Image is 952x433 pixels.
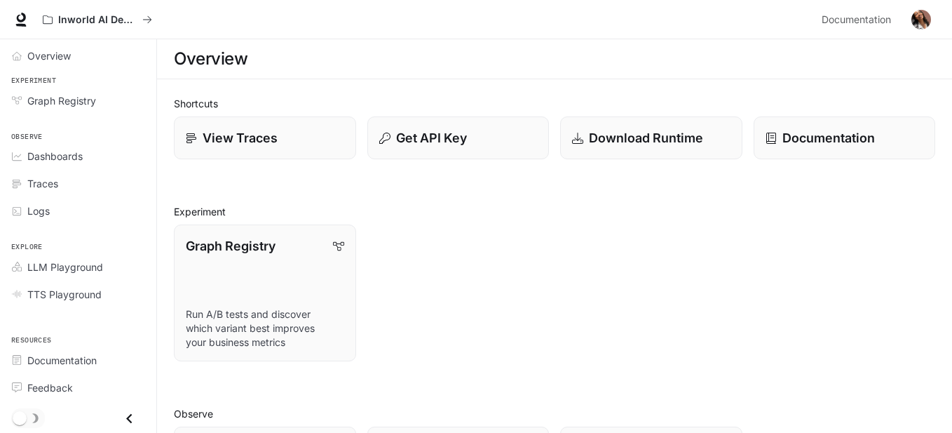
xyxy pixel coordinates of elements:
[396,128,467,147] p: Get API Key
[6,375,151,400] a: Feedback
[114,404,145,433] button: Close drawer
[6,282,151,307] a: TTS Playground
[186,237,276,255] p: Graph Registry
[589,128,703,147] p: Download Runtime
[13,410,27,425] span: Dark mode toggle
[27,149,83,164] span: Dashboards
[27,380,73,395] span: Feedback
[174,406,935,421] h2: Observe
[6,88,151,113] a: Graph Registry
[6,348,151,373] a: Documentation
[27,353,97,368] span: Documentation
[6,171,151,196] a: Traces
[174,225,356,361] a: Graph RegistryRun A/B tests and discover which variant best improves your business metrics
[27,176,58,191] span: Traces
[174,204,935,219] h2: Experiment
[754,116,936,159] a: Documentation
[911,10,931,29] img: User avatar
[174,45,247,73] h1: Overview
[822,11,891,29] span: Documentation
[36,6,158,34] button: All workspaces
[816,6,902,34] a: Documentation
[6,144,151,168] a: Dashboards
[58,14,137,26] p: Inworld AI Demos
[6,255,151,279] a: LLM Playground
[560,116,742,159] a: Download Runtime
[27,287,102,302] span: TTS Playground
[782,128,875,147] p: Documentation
[6,199,151,223] a: Logs
[27,204,50,218] span: Logs
[203,128,278,147] p: View Traces
[27,93,96,108] span: Graph Registry
[186,307,344,349] p: Run A/B tests and discover which variant best improves your business metrics
[174,116,356,159] a: View Traces
[907,6,935,34] button: User avatar
[174,96,935,111] h2: Shortcuts
[367,116,550,159] button: Get API Key
[6,44,151,68] a: Overview
[27,260,103,274] span: LLM Playground
[27,48,71,63] span: Overview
